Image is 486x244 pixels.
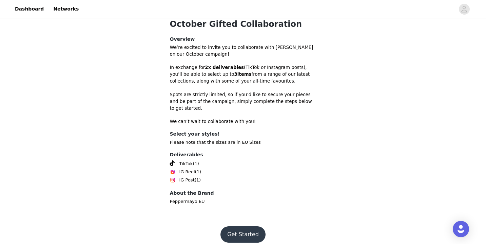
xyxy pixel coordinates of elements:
[170,151,316,158] h4: Deliverables
[170,65,310,84] span: In exchange for (TikTok or Instagram posts), you’ll be able to select up to from a range of our l...
[220,226,266,243] button: Get Started
[170,36,316,43] h4: Overview
[170,190,316,197] h4: About the Brand
[170,45,313,57] span: We’re excited to invite you to collaborate with [PERSON_NAME] on our October campaign!
[234,72,237,77] strong: 3
[195,169,201,175] span: (1)
[205,65,244,70] strong: 2x deliverables
[179,169,195,175] span: IG Reel
[170,198,316,205] p: Peppermayo EU
[453,221,469,237] div: Open Intercom Messenger
[193,160,199,167] span: (1)
[195,177,201,184] span: (1)
[461,4,467,15] div: avatar
[170,177,175,183] img: Instagram Icon
[170,139,316,146] p: Please note that the sizes are in EU Sizes
[170,18,316,30] h1: October Gifted Collaboration
[179,160,193,167] span: TikTok
[170,130,316,138] h4: Select your styles!
[49,1,83,17] a: Networks
[179,177,195,184] span: IG Post
[170,169,175,175] img: Instagram Reels Icon
[170,119,256,124] span: We can’t wait to collaborate with you!
[170,92,312,111] span: Spots are strictly limited, so if you’d like to secure your pieces and be part of the campaign, s...
[11,1,48,17] a: Dashboard
[237,72,252,77] strong: items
